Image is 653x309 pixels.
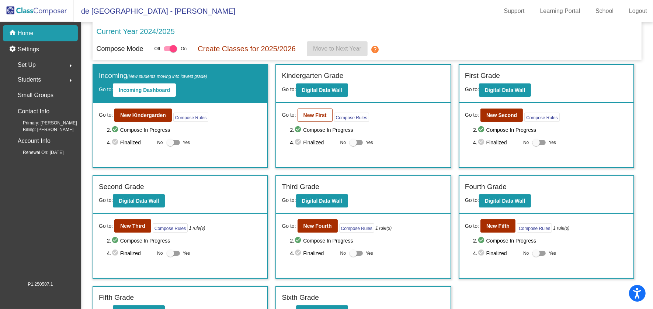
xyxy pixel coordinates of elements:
span: Yes [183,138,190,147]
button: Compose Rules [524,113,559,122]
button: Compose Rules [339,223,374,233]
span: 2. Compose In Progress [473,126,628,134]
mat-icon: check_circle [111,138,120,147]
b: New First [303,112,327,118]
button: New Fourth [298,219,338,233]
span: 2. Compose In Progress [290,236,445,245]
span: Go to: [99,222,113,230]
button: Compose Rules [153,223,188,233]
span: Set Up [18,60,36,70]
mat-icon: home [9,29,18,38]
a: School [590,5,619,17]
button: New First [298,109,333,122]
a: Support [498,5,531,17]
span: Primary: [PERSON_NAME] [11,120,77,126]
span: Yes [549,138,556,147]
span: No [157,139,163,146]
mat-icon: check_circle [477,249,486,258]
p: Account Info [18,136,51,146]
p: Current Year 2024/2025 [96,26,174,37]
span: Billing: [PERSON_NAME] [11,126,73,133]
mat-icon: check_circle [477,138,486,147]
span: 4. Finalized [290,138,337,147]
span: Renewal On: [DATE] [11,149,63,156]
span: 2. Compose In Progress [290,126,445,134]
span: Go to: [282,111,296,119]
button: Compose Rules [517,223,552,233]
p: Compose Mode [96,44,143,54]
span: Yes [366,138,373,147]
span: Go to: [282,86,296,92]
span: Yes [183,249,190,258]
mat-icon: settings [9,45,18,54]
i: 1 rule(s) [553,225,570,231]
label: Third Grade [282,182,319,192]
span: No [340,139,346,146]
button: New Kindergarden [114,109,172,122]
b: Digital Data Wall [119,198,159,204]
b: New Third [120,223,145,229]
label: Kindergarten Grade [282,71,343,81]
i: 1 rule(s) [375,225,392,231]
span: 4. Finalized [473,138,520,147]
label: Fourth Grade [465,182,507,192]
b: New Fifth [486,223,510,229]
p: Home [18,29,34,38]
a: Learning Portal [534,5,586,17]
span: 2. Compose In Progress [107,126,262,134]
button: Move to Next Year [307,41,368,56]
i: 1 rule(s) [189,225,205,231]
mat-icon: arrow_right [66,76,75,85]
span: 2. Compose In Progress [473,236,628,245]
span: No [523,139,529,146]
p: Small Groups [18,90,53,100]
p: Contact Info [18,106,49,117]
label: Incoming [99,71,207,81]
b: New Fourth [303,223,332,229]
span: No [340,250,346,257]
span: On [181,45,187,52]
b: New Kindergarden [120,112,166,118]
label: Fifth Grade [99,292,134,303]
b: Incoming Dashboard [119,87,170,93]
span: Yes [366,249,373,258]
button: Digital Data Wall [479,83,531,97]
b: Digital Data Wall [485,87,525,93]
mat-icon: check_circle [294,249,303,258]
button: Digital Data Wall [296,83,348,97]
span: Go to: [465,111,479,119]
mat-icon: check_circle [111,249,120,258]
button: Digital Data Wall [296,194,348,207]
button: New Fifth [480,219,515,233]
mat-icon: check_circle [477,236,486,245]
span: Go to: [465,222,479,230]
button: New Second [480,109,523,122]
a: Logout [623,5,653,17]
button: Digital Data Wall [479,194,531,207]
mat-icon: arrow_right [66,61,75,70]
mat-icon: check_circle [294,126,303,134]
span: de [GEOGRAPHIC_DATA] - [PERSON_NAME] [74,5,235,17]
span: 2. Compose In Progress [107,236,262,245]
span: Move to Next Year [313,45,361,52]
label: Sixth Grade [282,292,319,303]
span: Go to: [465,197,479,203]
span: No [157,250,163,257]
span: (New students moving into lowest grade) [127,74,207,79]
span: Go to: [282,197,296,203]
span: 4. Finalized [473,249,520,258]
p: Settings [18,45,39,54]
button: Compose Rules [334,113,369,122]
span: Go to: [99,197,113,203]
span: Go to: [282,222,296,230]
span: Go to: [99,86,113,92]
mat-icon: check_circle [294,138,303,147]
b: Digital Data Wall [302,198,342,204]
span: Off [154,45,160,52]
button: Compose Rules [173,113,208,122]
span: 4. Finalized [290,249,337,258]
span: Students [18,75,41,85]
button: Incoming Dashboard [113,83,176,97]
b: Digital Data Wall [485,198,525,204]
label: First Grade [465,71,500,81]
